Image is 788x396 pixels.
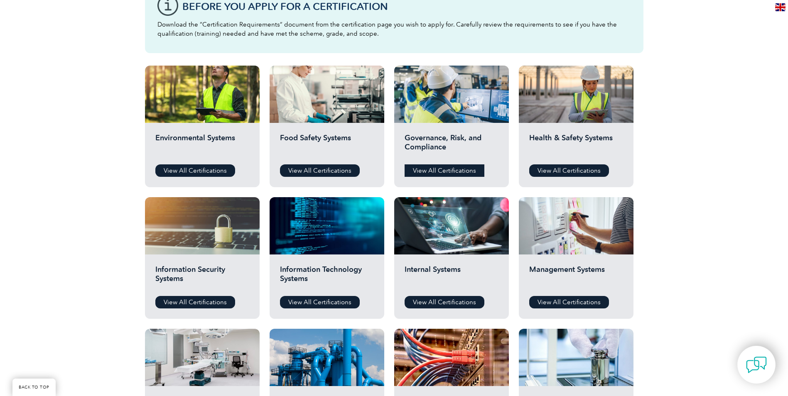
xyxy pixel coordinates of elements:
[155,164,235,177] a: View All Certifications
[529,133,623,158] h2: Health & Safety Systems
[12,379,56,396] a: BACK TO TOP
[280,164,360,177] a: View All Certifications
[157,20,631,38] p: Download the “Certification Requirements” document from the certification page you wish to apply ...
[775,3,786,11] img: en
[155,133,249,158] h2: Environmental Systems
[280,296,360,308] a: View All Certifications
[155,296,235,308] a: View All Certifications
[405,133,498,158] h2: Governance, Risk, and Compliance
[529,265,623,290] h2: Management Systems
[529,296,609,308] a: View All Certifications
[280,133,374,158] h2: Food Safety Systems
[529,164,609,177] a: View All Certifications
[746,354,767,375] img: contact-chat.png
[405,265,498,290] h2: Internal Systems
[182,1,631,12] h3: Before You Apply For a Certification
[155,265,249,290] h2: Information Security Systems
[405,296,484,308] a: View All Certifications
[280,265,374,290] h2: Information Technology Systems
[405,164,484,177] a: View All Certifications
